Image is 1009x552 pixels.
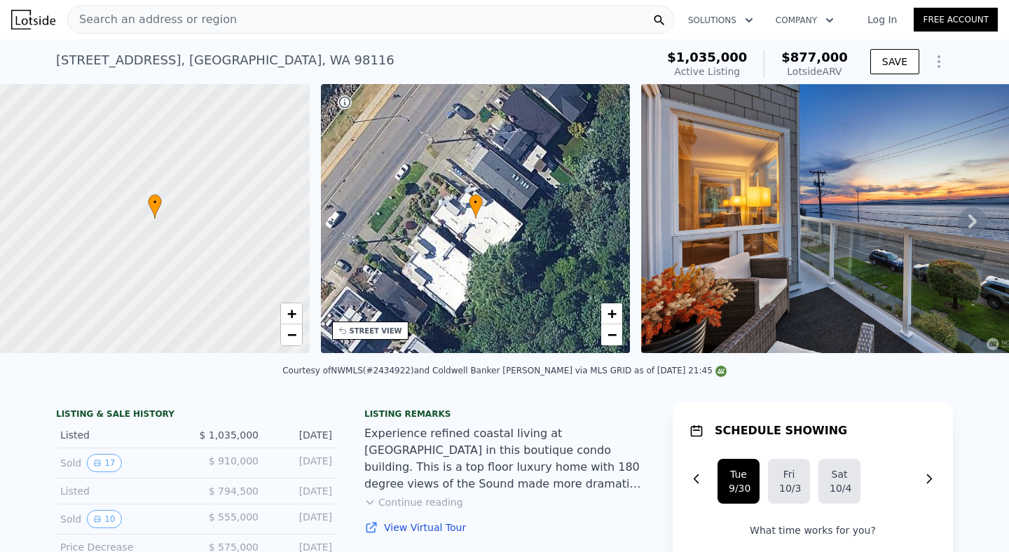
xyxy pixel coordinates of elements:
[287,305,296,322] span: +
[677,8,764,33] button: Solutions
[270,510,332,528] div: [DATE]
[68,11,237,28] span: Search an address or region
[148,194,162,219] div: •
[287,326,296,343] span: −
[270,428,332,442] div: [DATE]
[830,467,849,481] div: Sat
[601,324,622,345] a: Zoom out
[87,454,121,472] button: View historical data
[608,305,617,322] span: +
[818,459,860,504] button: Sat10/4
[768,459,810,504] button: Fri10/3
[87,510,121,528] button: View historical data
[282,366,727,375] div: Courtesy of NWMLS (#2434922) and Coldwell Banker [PERSON_NAME] via MLS GRID as of [DATE] 21:45
[781,64,848,78] div: Lotside ARV
[779,467,799,481] div: Fri
[56,50,394,70] div: [STREET_ADDRESS] , [GEOGRAPHIC_DATA] , WA 98116
[715,422,847,439] h1: SCHEDULE SHOWING
[281,324,302,345] a: Zoom out
[270,484,332,498] div: [DATE]
[60,454,185,472] div: Sold
[199,429,259,441] span: $ 1,035,000
[364,520,645,534] a: View Virtual Tour
[364,495,463,509] button: Continue reading
[148,196,162,209] span: •
[56,408,336,422] div: LISTING & SALE HISTORY
[925,48,953,76] button: Show Options
[350,326,402,336] div: STREET VIEW
[729,467,748,481] div: Tue
[764,8,845,33] button: Company
[608,326,617,343] span: −
[674,66,740,77] span: Active Listing
[60,510,185,528] div: Sold
[601,303,622,324] a: Zoom in
[851,13,914,27] a: Log In
[914,8,998,32] a: Free Account
[469,194,483,219] div: •
[209,511,259,523] span: $ 555,000
[60,484,185,498] div: Listed
[364,408,645,420] div: Listing remarks
[364,425,645,492] div: Experience refined coastal living at [GEOGRAPHIC_DATA] in this boutique condo building. This is a...
[718,459,760,504] button: Tue9/30
[870,49,919,74] button: SAVE
[830,481,849,495] div: 10/4
[209,455,259,467] span: $ 910,000
[715,366,727,377] img: NWMLS Logo
[60,428,185,442] div: Listed
[689,523,936,537] p: What time works for you?
[469,196,483,209] span: •
[281,303,302,324] a: Zoom in
[779,481,799,495] div: 10/3
[781,50,848,64] span: $877,000
[270,454,332,472] div: [DATE]
[667,50,747,64] span: $1,035,000
[11,10,55,29] img: Lotside
[209,485,259,497] span: $ 794,500
[729,481,748,495] div: 9/30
